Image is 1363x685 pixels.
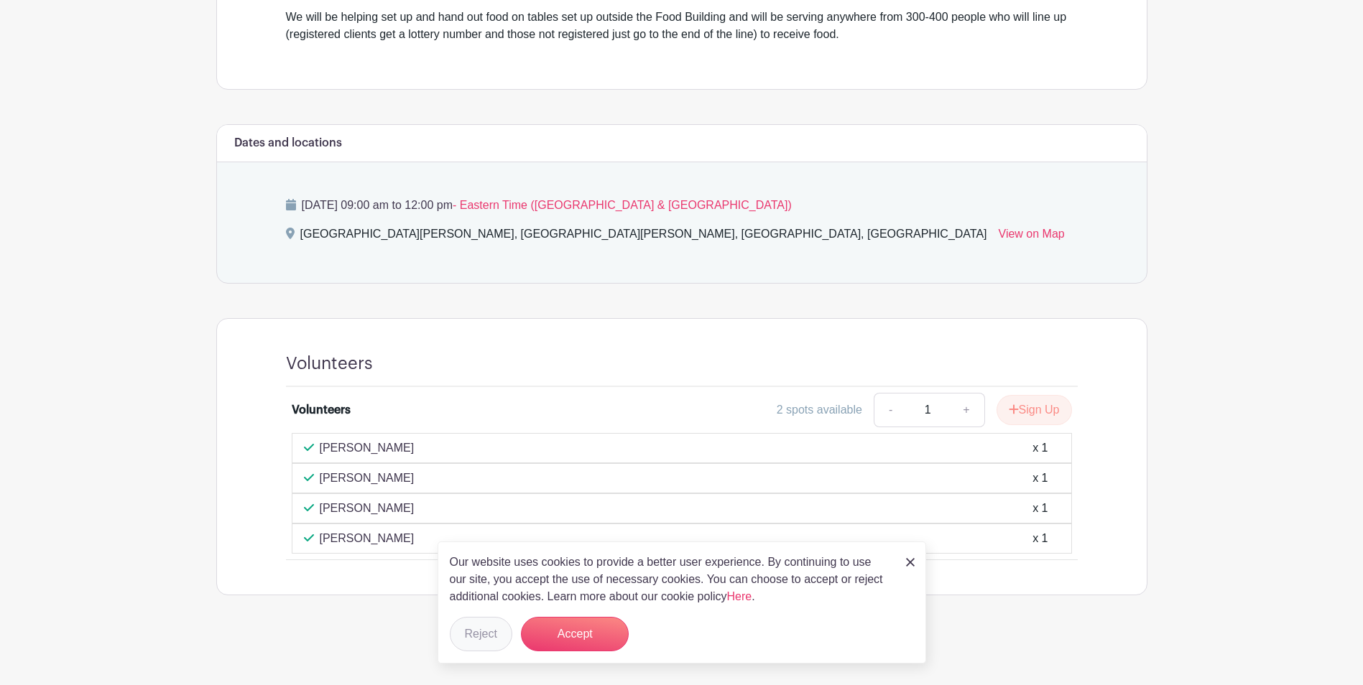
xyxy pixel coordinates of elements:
[286,197,1078,214] p: [DATE] 09:00 am to 12:00 pm
[286,353,373,374] h4: Volunteers
[1032,439,1048,457] div: x 1
[320,439,415,457] p: [PERSON_NAME]
[234,136,342,150] h6: Dates and locations
[286,9,1078,43] div: We will be helping set up and hand out food on tables set up outside the Food Building and will b...
[997,395,1072,425] button: Sign Up
[777,401,862,419] div: 2 spots available
[1032,470,1048,487] div: x 1
[1032,500,1048,517] div: x 1
[948,393,984,427] a: +
[320,470,415,487] p: [PERSON_NAME]
[320,500,415,517] p: [PERSON_NAME]
[453,199,792,211] span: - Eastern Time ([GEOGRAPHIC_DATA] & [GEOGRAPHIC_DATA])
[300,225,987,248] div: [GEOGRAPHIC_DATA][PERSON_NAME], [GEOGRAPHIC_DATA][PERSON_NAME], [GEOGRAPHIC_DATA], [GEOGRAPHIC_DATA]
[521,617,629,651] button: Accept
[1032,530,1048,547] div: x 1
[292,401,351,419] div: Volunteers
[727,590,752,602] a: Here
[450,554,891,605] p: Our website uses cookies to provide a better user experience. By continuing to use our site, you ...
[320,530,415,547] p: [PERSON_NAME]
[874,393,907,427] a: -
[906,558,915,567] img: close_button-5f87c8562297e5c2d7936805f587ecaba9071eb48480494691a3f1689db116b3.svg
[999,225,1065,248] a: View on Map
[450,617,512,651] button: Reject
